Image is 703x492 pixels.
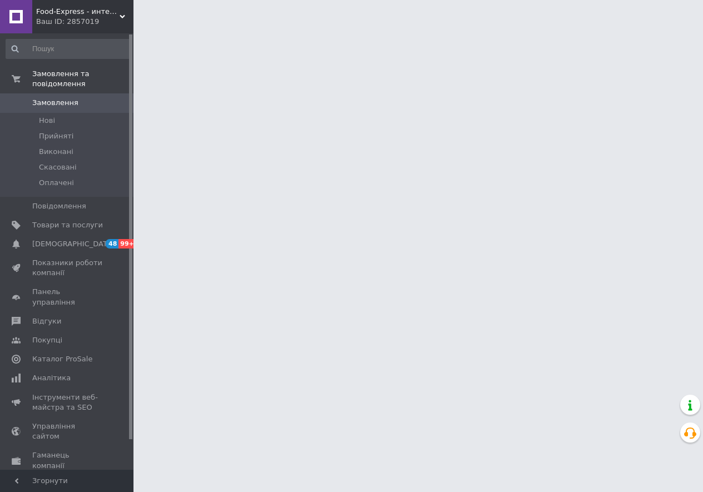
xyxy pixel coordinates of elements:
span: 99+ [118,239,137,249]
span: Управління сайтом [32,421,103,441]
span: Гаманець компанії [32,450,103,470]
span: Замовлення [32,98,78,108]
span: Каталог ProSale [32,354,92,364]
div: Ваш ID: 2857019 [36,17,133,27]
span: Замовлення та повідомлення [32,69,133,89]
span: Аналітика [32,373,71,383]
span: [DEMOGRAPHIC_DATA] [32,239,115,249]
span: Інструменти веб-майстра та SEO [32,392,103,413]
input: Пошук [6,39,131,59]
span: Прийняті [39,131,73,141]
span: Оплачені [39,178,74,188]
span: Відгуки [32,316,61,326]
span: Покупці [32,335,62,345]
span: 48 [106,239,118,249]
span: Панель управління [32,287,103,307]
span: Повідомлення [32,201,86,211]
span: Показники роботи компанії [32,258,103,278]
span: Food-Express - интернет магазин орехов и сухофруктов оптом и в розницу [36,7,120,17]
span: Нові [39,116,55,126]
span: Виконані [39,147,73,157]
span: Скасовані [39,162,77,172]
span: Товари та послуги [32,220,103,230]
